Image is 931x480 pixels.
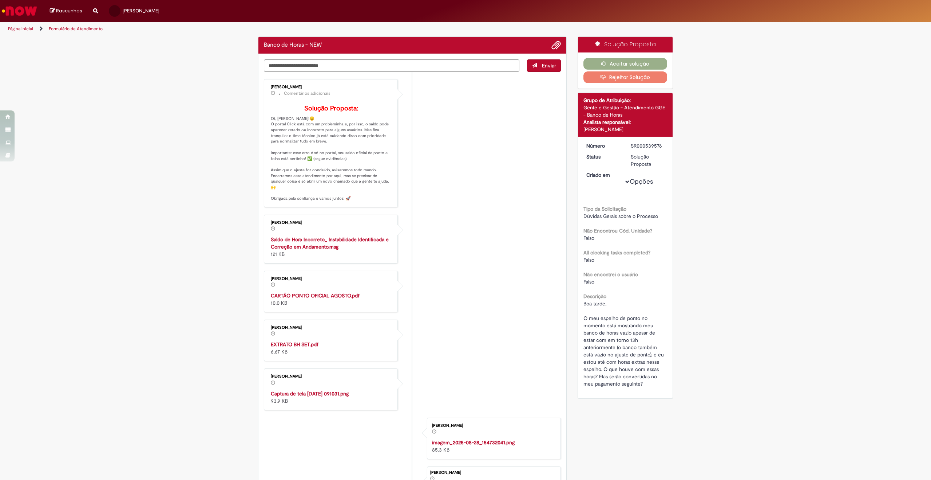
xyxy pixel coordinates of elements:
button: Rejeitar Solução [583,71,667,83]
span: Boa tarde, O meu espelho de ponto no momento está mostrando meu banco de horas vazio apesar de es... [583,300,665,387]
b: Não Encontrou Cód. Unidade? [583,227,652,234]
div: SR000539576 [631,142,665,149]
a: CARTÃO PONTO OFICIAL AGOSTO.pdf [271,292,360,299]
span: Falso [583,235,594,241]
img: ServiceNow [1,4,38,18]
div: Gente e Gestão - Atendimento GGE - Banco de Horas [583,104,667,118]
div: Grupo de Atribuição: [583,97,667,104]
p: Oi, [PERSON_NAME]!😊 O portal Click está com um probleminha e, por isso, o saldo pode aparecer zer... [271,105,392,202]
span: [PERSON_NAME] [123,8,159,14]
div: [PERSON_NAME] [271,325,392,330]
div: 121 KB [271,236,392,258]
ul: Trilhas de página [5,22,615,36]
b: Não encontrei o usuário [583,271,638,278]
div: [PERSON_NAME] [271,85,392,89]
span: Falso [583,278,594,285]
span: Rascunhos [56,7,82,14]
b: All clocking tasks completed? [583,249,650,256]
a: Rascunhos [50,8,82,15]
span: Falso [583,257,594,263]
a: Saldo de Hora Incorreto_ Instabilidade Identificada e Correção em Andamento.msg [271,236,389,250]
div: Analista responsável: [583,118,667,126]
a: Captura de tela [DATE] 091031.png [271,390,349,397]
a: Formulário de Atendimento [49,26,103,32]
span: Dúvidas Gerais sobre o Processo [583,213,658,219]
div: [PERSON_NAME] [271,374,392,379]
div: [PERSON_NAME] [271,221,392,225]
dt: Número [581,142,626,149]
div: [PERSON_NAME] [430,471,557,475]
a: Página inicial [8,26,33,32]
div: 85.3 KB [432,439,553,453]
b: Descrição [583,293,606,300]
div: Solução Proposta [631,153,665,168]
div: [PERSON_NAME] [583,126,667,133]
span: Enviar [542,62,556,69]
small: Comentários adicionais [284,90,330,97]
div: [PERSON_NAME] [432,424,553,428]
a: EXTRATO BH SET.pdf [271,341,318,348]
div: 10.0 KB [271,292,392,307]
b: Solução Proposta: [304,104,358,113]
dt: Status [581,153,626,160]
dt: Criado em [581,171,626,179]
div: [PERSON_NAME] [271,277,392,281]
a: imagem_2025-08-28_154732041.png [432,439,515,446]
button: Adicionar anexos [551,40,561,50]
h2: Banco de Horas - NEW Histórico de tíquete [264,42,322,48]
b: Tipo da Solicitação [583,206,626,212]
textarea: Digite sua mensagem aqui... [264,59,519,72]
div: 6.67 KB [271,341,392,355]
div: 93.9 KB [271,390,392,405]
div: Solução Proposta [578,37,673,52]
button: Enviar [527,59,561,72]
button: Aceitar solução [583,58,667,70]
